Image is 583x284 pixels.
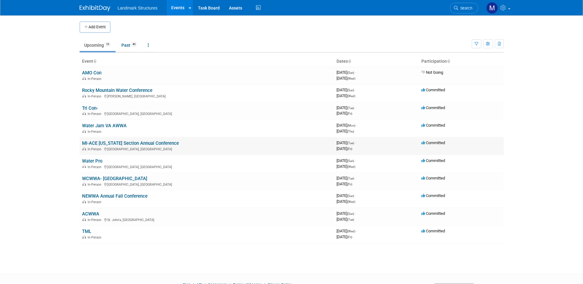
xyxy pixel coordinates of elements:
span: [DATE] [337,105,356,110]
span: [DATE] [337,182,352,186]
a: Water Pro [82,158,102,164]
span: [DATE] [337,146,352,151]
a: Sort by Event Name [93,59,96,64]
a: Sort by Participation Type [447,59,450,64]
div: [GEOGRAPHIC_DATA], [GEOGRAPHIC_DATA] [82,111,332,116]
div: [GEOGRAPHIC_DATA], [GEOGRAPHIC_DATA] [82,182,332,187]
a: Past40 [117,39,142,51]
span: [DATE] [337,199,355,204]
span: (Fri) [347,183,352,186]
a: Search [450,3,478,14]
span: [DATE] [337,88,356,92]
span: Committed [421,123,445,128]
span: Committed [421,211,445,216]
span: (Wed) [347,200,355,203]
span: [DATE] [337,76,355,81]
img: ExhibitDay [80,5,110,11]
span: Committed [421,105,445,110]
th: Dates [334,56,419,67]
span: - [355,211,356,216]
span: [DATE] [337,164,355,169]
span: (Thu) [347,130,354,133]
span: Landmark Structures [118,6,158,10]
span: - [355,88,356,92]
span: (Tue) [347,177,354,180]
span: In-Person [88,130,103,134]
span: - [356,123,357,128]
span: - [355,140,356,145]
span: [DATE] [337,158,356,163]
span: [DATE] [337,229,357,233]
img: In-Person Event [82,130,86,133]
span: (Wed) [347,94,355,98]
a: Water Jam VA AWWA [82,123,127,128]
span: (Wed) [347,77,355,80]
span: (Sun) [347,89,354,92]
span: - [355,176,356,180]
a: MI-ACE [US_STATE] Section Annual Conference [82,140,179,146]
div: St. John's, [GEOGRAPHIC_DATA] [82,217,332,222]
a: NEWWA Annual Fall Conference [82,193,148,199]
div: [GEOGRAPHIC_DATA], [GEOGRAPHIC_DATA] [82,146,332,151]
span: (Fri) [347,112,352,115]
span: [DATE] [337,176,356,180]
span: - [355,105,356,110]
a: AMO Con [82,70,101,76]
span: [DATE] [337,93,355,98]
span: [DATE] [337,140,356,145]
span: Committed [421,229,445,233]
a: Tri Con- [82,105,98,111]
span: (Tue) [347,106,354,110]
span: (Sun) [347,159,354,163]
span: 10 [104,42,111,47]
span: - [355,70,356,75]
span: (Fri) [347,147,352,151]
img: In-Person Event [82,147,86,150]
span: (Wed) [347,165,355,168]
span: (Sun) [347,194,354,198]
span: Committed [421,140,445,145]
img: In-Person Event [82,218,86,221]
span: In-Person [88,235,103,239]
th: Event [80,56,334,67]
div: [PERSON_NAME], [GEOGRAPHIC_DATA] [82,93,332,98]
span: [DATE] [337,211,356,216]
span: [DATE] [337,235,352,239]
span: Search [458,6,472,10]
span: (Sun) [347,212,354,215]
a: Rocky Mountain Water Conference [82,88,152,93]
span: [DATE] [337,193,356,198]
span: - [355,193,356,198]
span: Committed [421,88,445,92]
span: In-Person [88,112,103,116]
span: (Tue) [347,141,354,145]
span: (Tue) [347,218,354,221]
span: In-Person [88,218,103,222]
span: (Fri) [347,235,352,239]
span: (Mon) [347,124,355,127]
a: TML [82,229,91,234]
img: In-Person Event [82,200,86,203]
span: In-Person [88,94,103,98]
span: - [356,229,357,233]
th: Participation [419,56,504,67]
span: - [355,158,356,163]
a: WCWWA- [GEOGRAPHIC_DATA] [82,176,147,181]
span: [DATE] [337,70,356,75]
img: In-Person Event [82,235,86,239]
a: Sort by Start Date [348,59,351,64]
span: In-Person [88,165,103,169]
span: [DATE] [337,217,354,222]
span: 40 [131,42,137,47]
span: In-Person [88,200,103,204]
img: In-Person Event [82,183,86,186]
span: (Sun) [347,71,354,74]
img: In-Person Event [82,77,86,80]
span: [DATE] [337,129,354,133]
span: In-Person [88,77,103,81]
span: [DATE] [337,111,352,116]
div: [GEOGRAPHIC_DATA], [GEOGRAPHIC_DATA] [82,164,332,169]
img: In-Person Event [82,165,86,168]
span: In-Person [88,183,103,187]
span: [DATE] [337,123,357,128]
